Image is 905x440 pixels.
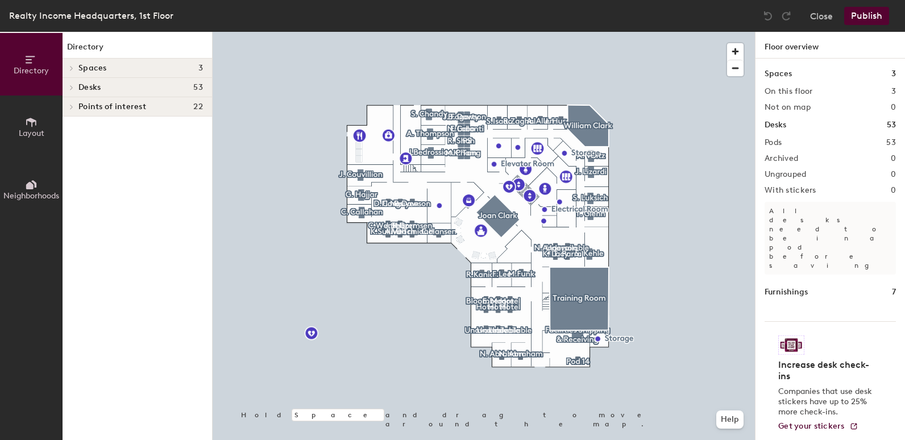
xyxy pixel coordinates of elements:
[778,359,875,382] h4: Increase desk check-ins
[891,103,896,112] h2: 0
[765,87,813,96] h2: On this floor
[9,9,173,23] div: Realty Income Headquarters, 1st Floor
[891,68,896,80] h1: 3
[765,154,798,163] h2: Archived
[63,41,212,59] h1: Directory
[891,186,896,195] h2: 0
[193,83,203,92] span: 53
[78,83,101,92] span: Desks
[810,7,833,25] button: Close
[193,102,203,111] span: 22
[14,66,49,76] span: Directory
[765,68,792,80] h1: Spaces
[891,87,896,96] h2: 3
[198,64,203,73] span: 3
[78,64,107,73] span: Spaces
[755,32,905,59] h1: Floor overview
[778,422,858,431] a: Get your stickers
[765,286,808,298] h1: Furnishings
[886,138,896,147] h2: 53
[765,186,816,195] h2: With stickers
[19,128,44,138] span: Layout
[3,191,59,201] span: Neighborhoods
[892,286,896,298] h1: 7
[778,387,875,417] p: Companies that use desk stickers have up to 25% more check-ins.
[765,138,782,147] h2: Pods
[844,7,889,25] button: Publish
[762,10,774,22] img: Undo
[891,170,896,179] h2: 0
[765,170,807,179] h2: Ungrouped
[887,119,896,131] h1: 53
[78,102,146,111] span: Points of interest
[765,119,786,131] h1: Desks
[765,103,811,112] h2: Not on map
[778,421,845,431] span: Get your stickers
[891,154,896,163] h2: 0
[781,10,792,22] img: Redo
[716,410,744,429] button: Help
[778,335,804,355] img: Sticker logo
[765,202,896,275] p: All desks need to be in a pod before saving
